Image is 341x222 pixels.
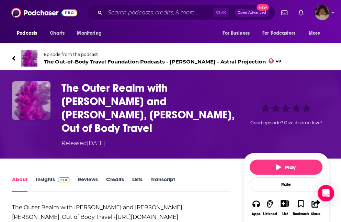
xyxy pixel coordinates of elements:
div: Search podcasts, credits, & more... [86,5,275,21]
span: New [257,4,269,11]
a: [URL][DOMAIN_NAME] [116,214,178,220]
span: For Business [223,28,250,38]
button: open menu [258,27,305,40]
button: Apps [250,195,263,220]
button: Play [250,160,322,175]
span: 49 [276,60,281,63]
span: Logged in as angelport [315,5,330,20]
button: Show More Button [278,200,292,207]
a: Charts [45,27,69,40]
img: The Outer Realm with Michelle Desrochers and Amelia Pisano, Marilynn Hughes, Out of Body Travel [12,81,50,120]
a: Lists [132,176,143,192]
a: Transcript [151,176,175,192]
button: open menu [218,27,258,40]
strong: The Outer Realm with [PERSON_NAME] and [PERSON_NAME], [PERSON_NAME], Out of Body Travel - [12,204,183,220]
img: The Out-of-Body Travel Foundation Podcasts - Marilynn Hughes - Astral Projection [21,50,37,67]
span: Open Advanced [238,11,266,14]
button: Show profile menu [315,5,330,20]
a: Credits [106,176,124,192]
img: User Profile [315,5,330,20]
span: The Out-of-Body Travel Foundation Podcasts - [PERSON_NAME] - Astral Projection [44,58,281,65]
a: InsightsPodchaser Pro [36,176,70,192]
button: open menu [304,27,329,40]
button: Bookmark [292,195,309,220]
h1: The Outer Realm with Michelle Desrochers and Amelia Pisano, Marilynn Hughes, Out of Body Travel [61,81,240,135]
div: Rate [250,177,322,191]
div: Released [DATE] [61,139,105,148]
a: About [12,176,27,192]
a: Show notifications dropdown [279,7,290,19]
div: Listened [263,212,277,216]
div: Apps [252,212,261,216]
span: Monitoring [77,28,101,38]
span: Ctrl K [213,8,229,17]
a: The Out-of-Body Travel Foundation Podcasts - Marilynn Hughes - Astral ProjectionEpisode from the ... [12,50,329,67]
span: Play [276,164,296,171]
div: List [282,212,288,216]
a: Show notifications dropdown [296,7,306,19]
div: Show More ButtonList [277,195,292,220]
button: Share [309,195,322,220]
span: Charts [50,28,65,38]
button: Open AdvancedNew [235,9,269,17]
button: open menu [12,27,46,40]
input: Search podcasts, credits, & more... [105,7,213,18]
img: Podchaser - Follow, Share and Rate Podcasts [11,6,77,19]
button: Listened [263,195,277,220]
span: Good episode? Give it some love! [250,120,322,125]
a: Reviews [78,176,98,192]
span: For Podcasters [262,28,295,38]
span: Podcasts [17,28,37,38]
img: Podchaser Pro [58,177,70,183]
div: Open Intercom Messenger [318,185,334,201]
button: open menu [72,27,110,40]
div: Share [311,212,320,216]
span: More [309,28,320,38]
span: Episode from the podcast [44,52,281,57]
div: Bookmark [293,212,309,216]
